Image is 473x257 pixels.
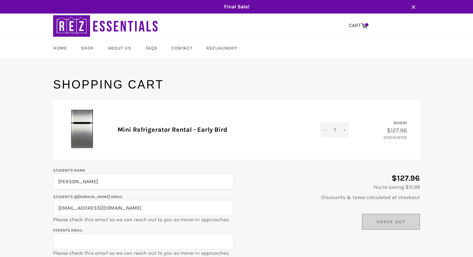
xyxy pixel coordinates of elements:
p: Discounts & taxes calculated at checkout [240,194,420,201]
label: Student's @[DOMAIN_NAME] email [53,195,123,199]
s: $159.95 [394,120,407,125]
span: Final Sale! [47,3,426,10]
p: Please check this email so we can reach out to you as move-in approaches. [53,226,233,257]
label: Student's Name [53,168,85,173]
img: RezEssentials [53,14,159,38]
button: Decrease quantity [320,122,330,138]
p: $127.96 [240,173,420,184]
p: DISCOUNT25 [362,135,413,140]
button: Increase quantity [339,122,349,138]
a: CART [346,19,371,33]
a: FAQs [139,39,164,58]
p: You're saving $31.99 [240,184,420,191]
a: Shop [74,39,100,58]
label: Parents email [53,228,83,233]
img: Mini Refrigerator Rental - Early Bird [63,109,101,148]
a: RezLaundry [200,39,246,58]
a: Contact [165,39,199,58]
a: Home [47,39,73,58]
input: Check Out [362,214,420,230]
h1: Shopping Cart [53,77,420,93]
p: Please check this email so we can reach out to you as move-in approaches. [53,193,233,223]
a: About Us [101,39,138,58]
a: Mini Refrigerator Rental - Early Bird [117,126,227,133]
span: $127.96 [387,127,413,134]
